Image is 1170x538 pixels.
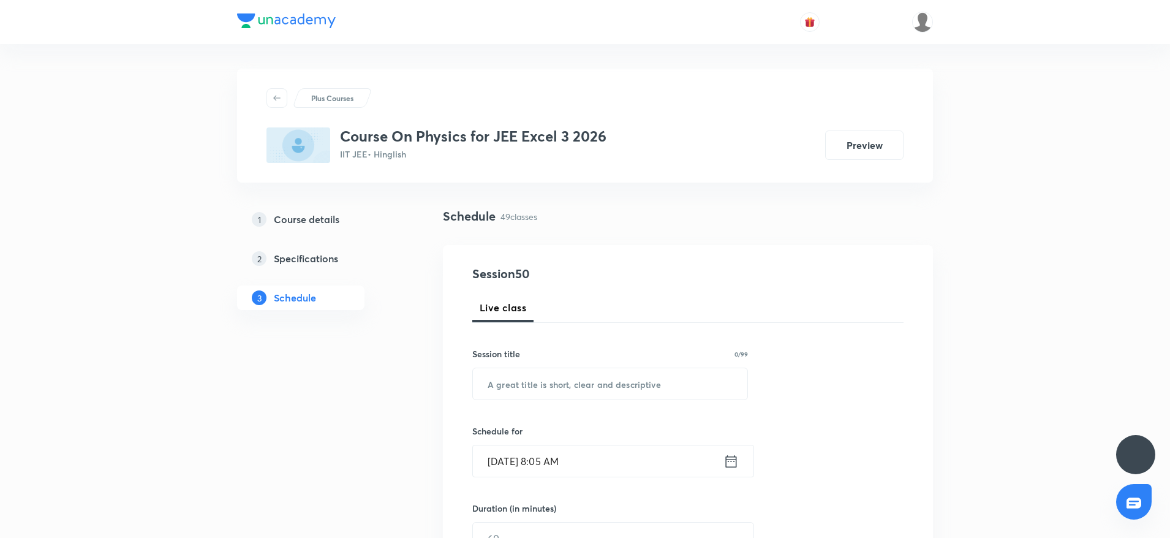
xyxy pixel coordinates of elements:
[237,13,336,31] a: Company Logo
[237,13,336,28] img: Company Logo
[311,93,353,104] p: Plus Courses
[734,351,748,357] p: 0/99
[340,148,606,161] p: IIT JEE • Hinglish
[472,502,556,515] h6: Duration (in minutes)
[804,17,815,28] img: avatar
[274,251,338,266] h5: Specifications
[274,290,316,305] h5: Schedule
[274,212,339,227] h5: Course details
[500,210,537,223] p: 49 classes
[472,265,696,283] h4: Session 50
[825,131,904,160] button: Preview
[252,251,266,266] p: 2
[252,290,266,305] p: 3
[473,368,747,400] input: A great title is short, clear and descriptive
[340,127,606,145] h3: Course On Physics for JEE Excel 3 2026
[266,127,330,163] img: E53814D6-F8B3-413F-9F68-836C9D1675E9_plus.png
[472,425,748,438] h6: Schedule for
[443,207,496,225] h4: Schedule
[480,300,526,315] span: Live class
[800,12,820,32] button: avatar
[1128,447,1143,462] img: ttu
[252,212,266,227] p: 1
[912,12,933,32] img: Shivank
[237,246,404,271] a: 2Specifications
[237,207,404,232] a: 1Course details
[472,347,520,360] h6: Session title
